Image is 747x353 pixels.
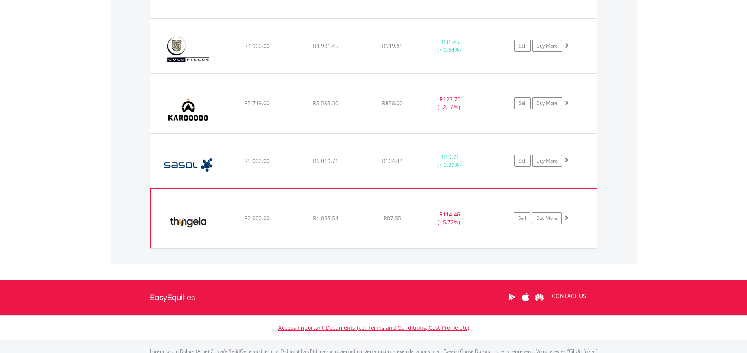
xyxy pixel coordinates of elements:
a: Apple [519,285,533,309]
span: R519.85 [382,42,403,49]
a: Buy More [532,40,562,52]
span: R5 000.00 [244,157,270,165]
img: EQU.ZA.GFI.png [154,29,222,71]
a: EasyEquities [150,280,195,315]
a: Sell [514,155,531,167]
a: Huawei [533,285,546,309]
a: Buy More [532,97,562,109]
span: R4 900.00 [244,42,270,49]
a: Google Play [505,285,519,309]
a: Sell [514,97,531,109]
span: R5 019.71 [313,157,338,165]
div: - (- 2.16%) [420,95,479,111]
a: Sell [514,212,530,224]
span: R104.44 [382,157,403,165]
span: R5 595.30 [313,99,338,107]
a: Buy More [532,155,562,167]
div: + (+ 0.64%) [420,38,479,54]
img: EQU.ZA.KRO.png [154,84,222,131]
span: R2 000.00 [244,214,270,222]
span: R1 885.54 [313,214,338,222]
span: R123.70 [440,95,460,103]
a: Buy More [532,212,562,224]
span: R31.45 [442,38,459,46]
img: EQU.ZA.TGA.png [155,199,222,246]
a: Access Important Documents (i.e. Terms and Conditions, Cost Profile etc) [278,324,469,331]
a: Sell [514,40,531,52]
span: R5 719.00 [244,99,270,107]
span: R19.71 [442,153,459,161]
div: - (- 5.72%) [419,210,478,226]
img: EQU.ZA.SOL.png [154,144,222,186]
div: + (+ 0.39%) [420,153,479,169]
a: CONTACT US [546,285,592,307]
span: R87.55 [384,214,401,222]
span: R4 931.45 [313,42,338,49]
span: R858.00 [382,99,403,107]
span: R114.46 [439,210,460,218]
